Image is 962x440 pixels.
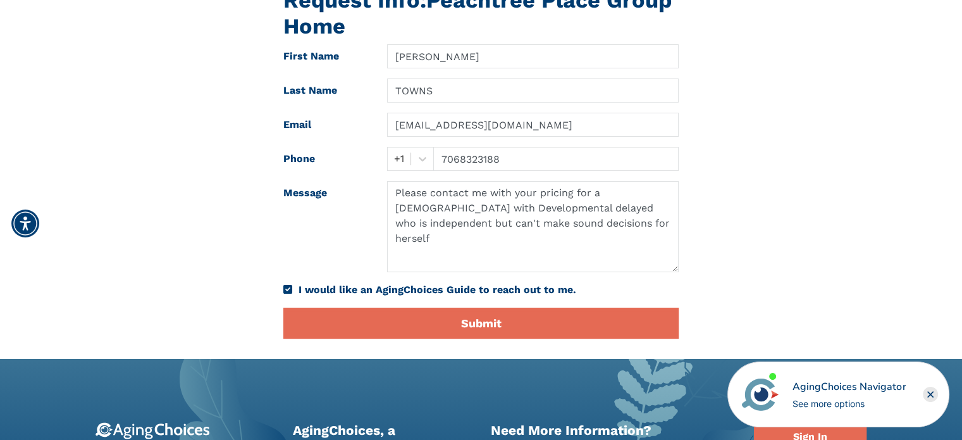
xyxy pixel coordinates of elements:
label: Last Name [274,79,378,103]
div: Close [923,387,938,402]
h2: Need More Information? [491,422,736,438]
label: Email [274,113,378,137]
div: AgingChoices Navigator [792,379,906,394]
label: Message [274,181,378,272]
div: See more options [792,397,906,410]
div: I would like an AgingChoices Guide to reach out to me. [299,282,679,298]
div: I would like an AgingChoices Guide to reach out to me. [283,282,679,298]
div: Accessibility Menu [11,210,39,237]
label: First Name [274,44,378,68]
button: Submit [283,308,679,339]
textarea: Please contact me with your pricing for a [DEMOGRAPHIC_DATA] with Developmental delayed who is in... [387,181,679,272]
img: avatar [739,373,782,416]
img: 9-logo.svg [96,422,210,439]
label: Phone [274,147,378,171]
